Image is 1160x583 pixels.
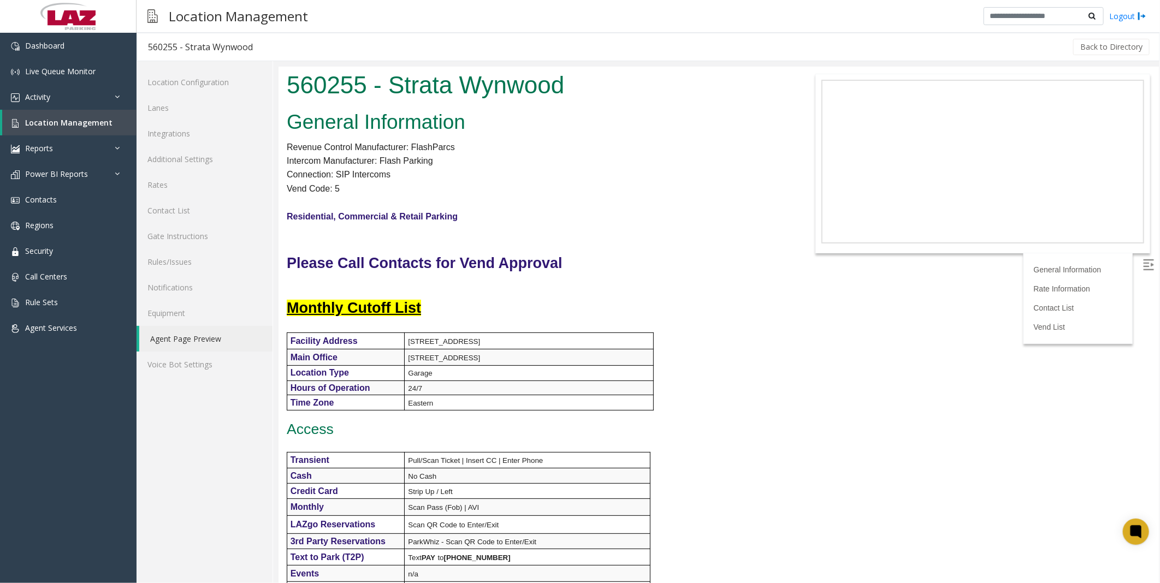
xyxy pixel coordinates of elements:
span: 24/7 [129,318,144,326]
img: 'icon' [11,68,20,76]
span: [STREET_ADDRESS] [129,271,202,279]
a: Integrations [137,121,273,146]
span: 3rd Party Reservations [12,470,107,479]
a: Gate Instructions [137,223,273,249]
p: Vend Code: 5 [8,115,505,129]
span: Live Queue Monitor [25,66,96,76]
span: Strip Up / Left [129,421,174,429]
span: Please Call Contacts for Vend Approval [8,188,284,205]
a: Contact List [137,198,273,223]
span: LAZgo Reservations [12,453,97,462]
span: Transient [12,389,51,398]
span: Text to Park (T2P) [12,486,86,495]
img: 'icon' [11,247,20,256]
span: Rule Sets [25,297,58,307]
span: Location Management [25,117,113,128]
a: Logout [1109,10,1146,22]
span: Facility Address [12,270,79,279]
span: Call Centers [25,271,67,282]
a: Location Management [2,110,137,135]
span: Pull/Scan Ticket | Insert CC | Enter Phone [129,390,264,398]
img: 'icon' [11,42,20,51]
span: to [159,487,232,495]
img: 'icon' [11,93,20,102]
a: Rates [137,172,273,198]
a: Monthly Cutoff List [8,233,143,249]
img: 'icon' [11,145,20,153]
span: Agent Services [25,323,77,333]
a: Equipment [137,300,273,326]
img: 'icon' [11,299,20,307]
b: [PHONE_NUMBER] [165,487,232,495]
span: n/a [129,503,140,511]
h1: 560255 - Strata Wynwood [8,2,505,35]
div: 560255 - Strata Wynwood [148,40,253,54]
img: Open/Close Sidebar Menu [865,193,875,204]
span: Contacts [25,194,57,205]
span: Time Zone [12,331,56,341]
span: No Cash [129,406,158,414]
span: Scan QR Code to Enter/Exit [129,454,220,462]
span: [STREET_ADDRESS] [129,287,202,295]
p: Connection: SIP Intercoms [8,101,505,115]
span: Location Type [12,301,70,311]
a: Vend List [755,256,787,265]
img: 'icon' [11,170,20,179]
span: Main Office [12,286,59,295]
span: Monthly [12,436,45,445]
a: Agent Page Preview [139,326,273,352]
img: 'icon' [11,273,20,282]
a: Lanes [137,95,273,121]
a: Rules/Issues [137,249,273,275]
h3: Location Management [163,3,313,29]
a: Location Configuration [137,69,273,95]
img: logout [1138,10,1146,22]
img: 'icon' [11,196,20,205]
a: Rate Information [755,218,812,227]
img: 'icon' [11,324,20,333]
span: Events [12,502,40,511]
span: Scan Pass (Fob) | AVI [129,437,200,445]
span: Credit Card [12,420,60,429]
span: Revenue Control Manufacturer: FlashParcs [8,76,176,85]
span: Garage [129,302,153,311]
span: Regions [25,220,54,230]
span: Cash [12,404,33,414]
span: Text [129,487,157,495]
img: 'icon' [11,222,20,230]
span: ParkWhiz - Scan QR Code to Enter/Exit [129,471,258,479]
span: Access [8,354,55,371]
span: Eastern [129,332,155,341]
a: Additional Settings [137,146,273,172]
span: Dashboard [25,40,64,51]
span: Reports [25,143,53,153]
h2: General Information [8,41,505,70]
span: Hours of Operation [12,317,92,326]
img: 'icon' [11,119,20,128]
span: Residential, Commercial & Retail Parking [8,145,179,154]
span: Security [25,246,53,256]
a: Voice Bot Settings [137,352,273,377]
button: Back to Directory [1073,39,1150,55]
a: General Information [755,199,823,207]
span: Activity [25,92,50,102]
a: Notifications [137,275,273,300]
img: pageIcon [147,3,158,29]
b: PAY [143,487,157,495]
a: Contact List [755,237,796,246]
p: Intercom Manufacturer: Flash Parking [8,87,505,102]
span: Power BI Reports [25,169,88,179]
